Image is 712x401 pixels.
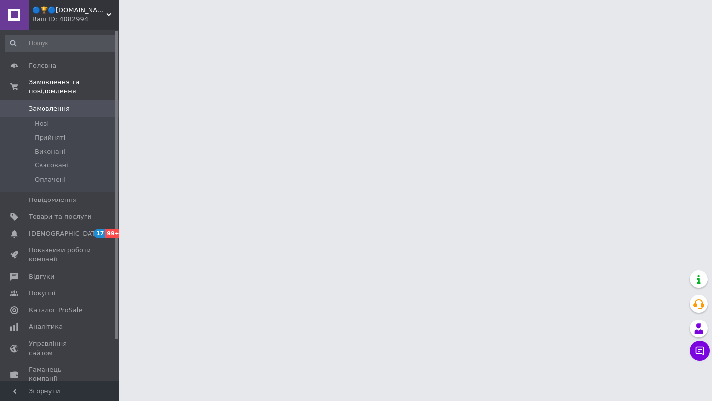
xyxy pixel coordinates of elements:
span: Прийняті [35,133,65,142]
span: 🔵🏆🔵Sonika.shop [32,6,106,15]
span: 17 [94,229,105,238]
span: Аналітика [29,322,63,331]
span: Управління сайтом [29,339,91,357]
span: Каталог ProSale [29,306,82,315]
span: Замовлення та повідомлення [29,78,119,96]
div: Ваш ID: 4082994 [32,15,119,24]
button: Чат з покупцем [690,341,710,361]
span: Нові [35,120,49,128]
span: 99+ [105,229,122,238]
span: Товари та послуги [29,212,91,221]
span: Головна [29,61,56,70]
span: Скасовані [35,161,68,170]
span: Повідомлення [29,196,77,204]
span: Покупці [29,289,55,298]
span: [DEMOGRAPHIC_DATA] [29,229,102,238]
span: Відгуки [29,272,54,281]
span: Показники роботи компанії [29,246,91,264]
span: Замовлення [29,104,70,113]
span: Виконані [35,147,65,156]
span: Оплачені [35,175,66,184]
span: Гаманець компанії [29,365,91,383]
input: Пошук [5,35,117,52]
